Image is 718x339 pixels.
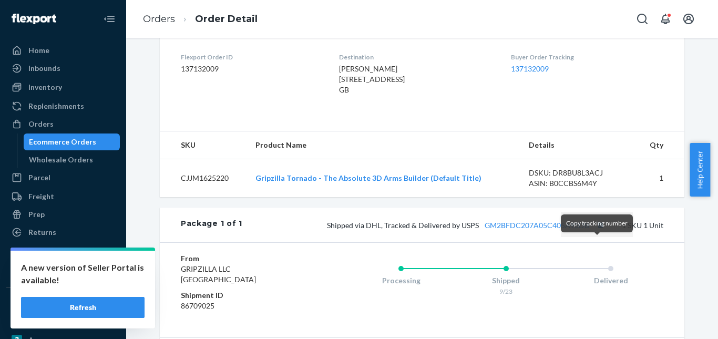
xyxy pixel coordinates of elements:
[29,137,96,147] div: Ecommerce Orders
[566,219,628,227] span: Copy tracking number
[181,218,242,232] div: Package 1 of 1
[21,261,145,286] p: A new version of Seller Portal is available!
[99,8,120,29] button: Close Navigation
[6,243,120,260] a: Reporting
[6,169,120,186] a: Parcel
[21,297,145,318] button: Refresh
[6,262,120,279] a: Billing
[24,151,120,168] a: Wholesale Orders
[529,178,628,189] div: ASIN: B0CCBS6M4Y
[6,60,120,77] a: Inbounds
[181,253,306,264] dt: From
[6,79,120,96] a: Inventory
[520,131,636,159] th: Details
[135,4,266,35] ol: breadcrumbs
[255,173,481,182] a: Gripzilla Tornado - The Absolute 3D Arms Builder (Default Title)
[6,206,120,223] a: Prep
[6,188,120,205] a: Freight
[28,172,50,183] div: Parcel
[6,224,120,241] a: Returns
[655,8,676,29] button: Open notifications
[348,275,454,286] div: Processing
[181,290,306,301] dt: Shipment ID
[6,296,120,313] button: Integrations
[636,131,684,159] th: Qty
[529,168,628,178] div: DSKU: DR8BU8L3ACJ
[24,133,120,150] a: Ecommerce Orders
[12,14,56,24] img: Flexport logo
[454,275,559,286] div: Shipped
[511,64,549,73] a: 137132009
[636,159,684,198] td: 1
[28,246,64,256] div: Reporting
[242,218,663,232] div: 1 SKU 1 Unit
[6,42,120,59] a: Home
[6,98,120,115] a: Replenishments
[28,45,49,56] div: Home
[690,143,710,197] button: Help Center
[339,64,405,94] span: [PERSON_NAME] [STREET_ADDRESS] GB
[454,287,559,296] div: 9/23
[28,101,84,111] div: Replenishments
[160,159,247,198] td: CJJM1625220
[28,209,45,220] div: Prep
[485,221,589,230] a: GM2BFDC207A05C405A93DB
[181,64,322,74] dd: 137132009
[632,8,653,29] button: Open Search Box
[6,314,120,331] a: eBay
[143,13,175,25] a: Orders
[28,82,62,93] div: Inventory
[29,155,93,165] div: Wholesale Orders
[6,116,120,132] a: Orders
[181,301,306,311] dd: 86709025
[511,53,663,61] dt: Buyer Order Tracking
[558,275,663,286] div: Delivered
[339,53,494,61] dt: Destination
[28,227,56,238] div: Returns
[28,191,54,202] div: Freight
[247,131,520,159] th: Product Name
[181,53,322,61] dt: Flexport Order ID
[195,13,258,25] a: Order Detail
[28,119,54,129] div: Orders
[160,131,247,159] th: SKU
[678,8,699,29] button: Open account menu
[28,63,60,74] div: Inbounds
[181,264,256,284] span: GRIPZILLA LLC [GEOGRAPHIC_DATA]
[327,221,607,230] span: Shipped via DHL, Tracked & Delivered by USPS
